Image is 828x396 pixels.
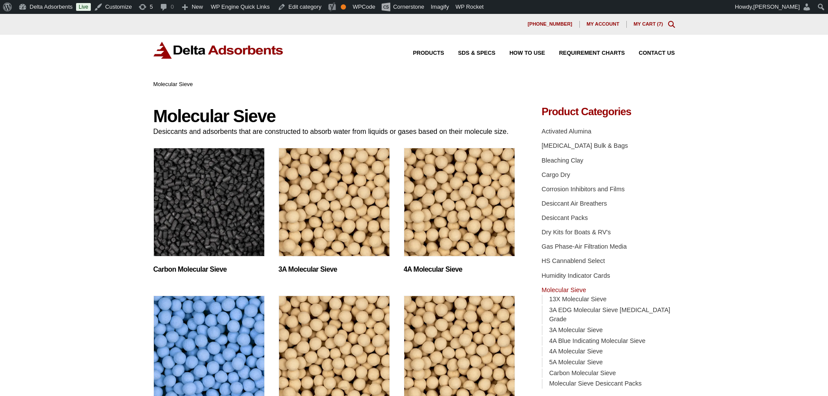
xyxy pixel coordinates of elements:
[549,359,602,366] a: 5A Molecular Sieve
[444,50,495,56] a: SDS & SPECS
[625,50,675,56] a: Contact Us
[658,21,661,27] span: 7
[76,3,91,11] a: Live
[545,50,625,56] a: Requirement Charts
[542,257,605,264] a: HS Cannablend Select
[542,243,627,250] a: Gas Phase-Air Filtration Media
[753,3,800,10] span: [PERSON_NAME]
[153,148,265,256] img: Carbon Molecular Sieve
[542,142,628,149] a: [MEDICAL_DATA] Bulk & Bags
[542,286,586,293] a: Molecular Sieve
[542,128,591,135] a: Activated Alumina
[279,148,390,256] img: 3A Molecular Sieve
[542,229,611,236] a: Dry Kits for Boats & RV's
[153,148,265,273] a: Visit product category Carbon Molecular Sieve
[404,265,515,273] h2: 4A Molecular Sieve
[542,157,583,164] a: Bleaching Clay
[542,272,610,279] a: Humidity Indicator Cards
[549,306,670,323] a: 3A EDG Molecular Sieve [MEDICAL_DATA] Grade
[153,106,516,126] h1: Molecular Sieve
[634,21,663,27] a: My Cart (7)
[153,126,516,137] p: Desiccants and adsorbents that are constructed to absorb water from liquids or gases based on the...
[521,21,580,28] a: [PHONE_NUMBER]
[668,21,675,28] div: Toggle Modal Content
[542,200,607,207] a: Desiccant Air Breathers
[542,214,588,221] a: Desiccant Packs
[542,186,625,193] a: Corrosion Inhibitors and Films
[495,50,545,56] a: How to Use
[413,50,444,56] span: Products
[549,380,642,387] a: Molecular Sieve Desiccant Packs
[549,348,602,355] a: 4A Molecular Sieve
[549,326,602,333] a: 3A Molecular Sieve
[580,21,627,28] a: My account
[404,148,515,256] img: 4A Molecular Sieve
[404,148,515,273] a: Visit product category 4A Molecular Sieve
[542,171,570,178] a: Cargo Dry
[559,50,625,56] span: Requirement Charts
[587,22,619,27] span: My account
[509,50,545,56] span: How to Use
[399,50,444,56] a: Products
[153,81,193,87] span: Molecular Sieve
[153,42,284,59] img: Delta Adsorbents
[528,22,572,27] span: [PHONE_NUMBER]
[639,50,675,56] span: Contact Us
[549,337,645,344] a: 4A Blue Indicating Molecular Sieve
[153,265,265,273] h2: Carbon Molecular Sieve
[458,50,495,56] span: SDS & SPECS
[341,4,346,10] div: OK
[279,265,390,273] h2: 3A Molecular Sieve
[279,148,390,273] a: Visit product category 3A Molecular Sieve
[549,296,606,303] a: 13X Molecular Sieve
[542,106,675,117] h4: Product Categories
[549,369,616,376] a: Carbon Molecular Sieve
